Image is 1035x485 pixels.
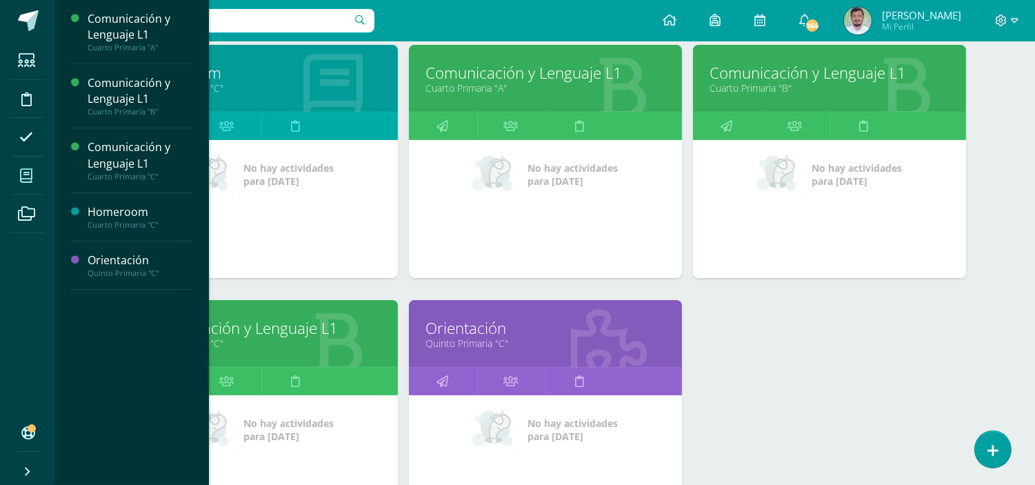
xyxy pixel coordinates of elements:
img: no_activities_small.png [188,154,234,195]
span: 164 [805,18,820,33]
a: Comunicación y Lenguaje L1Cuarto Primaria "C" [88,139,192,181]
a: Cuarto Primaria "A" [426,81,665,95]
img: c6d976ce9e32bebbd84997966a8f6922.png [844,7,872,34]
img: no_activities_small.png [756,154,802,195]
a: Homeroom [142,62,381,83]
img: no_activities_small.png [472,409,518,451]
div: Orientación [88,253,192,268]
a: Comunicación y Lenguaje L1 [426,62,665,83]
a: Orientación [426,317,665,339]
span: No hay actividades para [DATE] [243,161,334,188]
img: no_activities_small.png [188,409,234,451]
a: Comunicación y Lenguaje L1Cuarto Primaria "B" [88,75,192,117]
a: Comunicación y Lenguaje L1Cuarto Primaria "A" [88,11,192,52]
a: OrientaciónQuinto Primaria "C" [88,253,192,278]
a: HomeroomCuarto Primaria "C" [88,204,192,230]
a: Cuarto Primaria "B" [710,81,949,95]
span: No hay actividades para [DATE] [812,161,902,188]
img: no_activities_small.png [472,154,518,195]
span: [PERSON_NAME] [882,8,961,22]
span: No hay actividades para [DATE] [527,417,618,443]
div: Homeroom [88,204,192,220]
a: Cuarto Primaria "C" [142,337,381,350]
div: Comunicación y Lenguaje L1 [88,11,192,43]
div: Comunicación y Lenguaje L1 [88,139,192,171]
div: Comunicación y Lenguaje L1 [88,75,192,107]
div: Cuarto Primaria "C" [88,220,192,230]
div: Cuarto Primaria "C" [88,172,192,181]
a: Comunicación y Lenguaje L1 [710,62,949,83]
a: Quinto Primaria "C" [426,337,665,350]
span: No hay actividades para [DATE] [527,161,618,188]
span: No hay actividades para [DATE] [243,417,334,443]
a: Comunicación y Lenguaje L1 [142,317,381,339]
div: Cuarto Primaria "B" [88,107,192,117]
span: Mi Perfil [882,21,961,32]
input: Busca un usuario... [64,9,374,32]
div: Cuarto Primaria "A" [88,43,192,52]
div: Quinto Primaria "C" [88,268,192,278]
a: Cuarto Primaria "C" [142,81,381,95]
